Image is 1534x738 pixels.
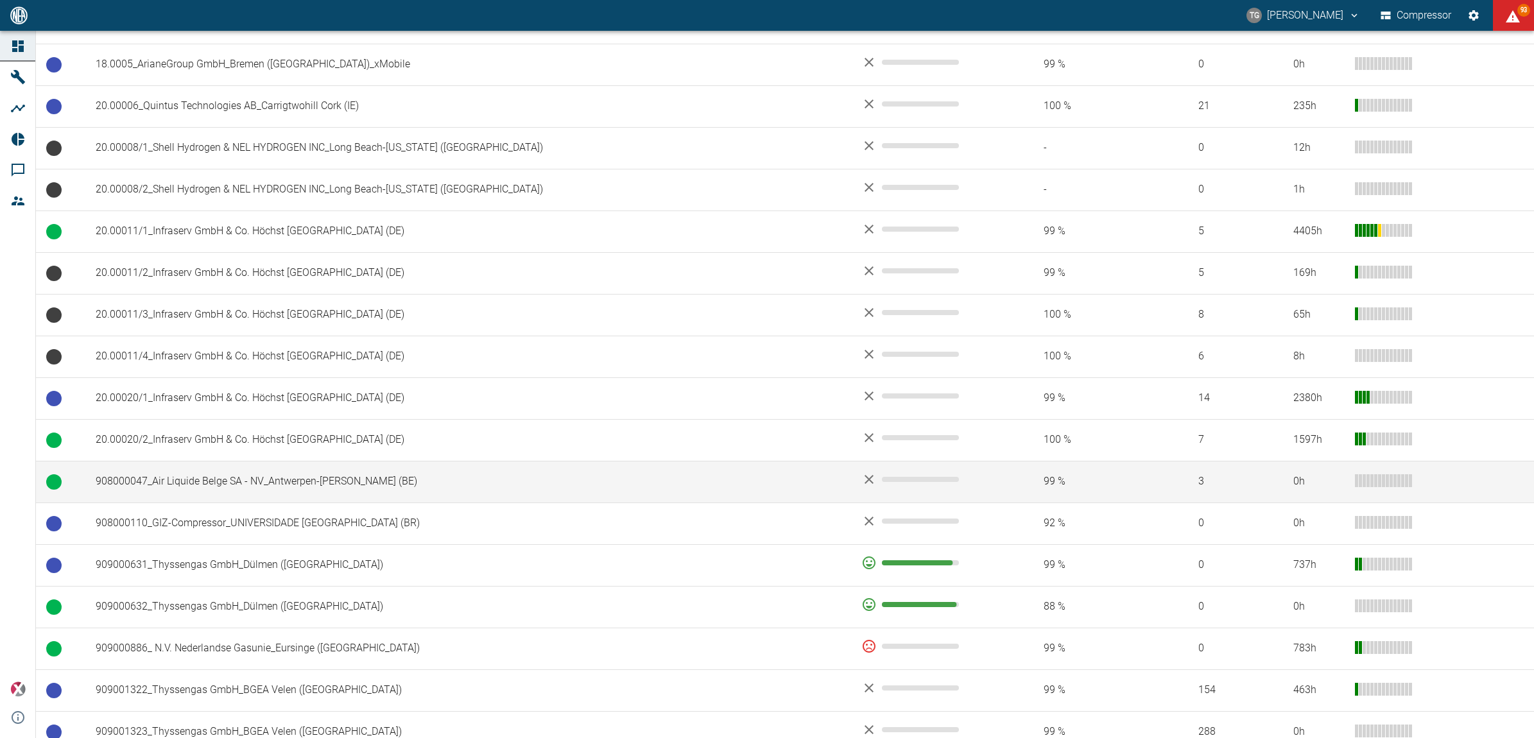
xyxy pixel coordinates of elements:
[1023,683,1157,698] span: 99 %
[1023,599,1157,614] span: 88 %
[1462,4,1485,27] button: Einstellungen
[10,682,26,697] img: Xplore Logo
[1178,683,1273,698] span: 154
[1178,266,1273,280] span: 5
[85,502,851,544] td: 908000110_GIZ-Compressor_UNIVERSIDADE [GEOGRAPHIC_DATA] (BR)
[1023,516,1157,531] span: 92 %
[1178,474,1273,489] span: 3
[85,169,851,210] td: 20.00008/2_Shell Hydrogen & NEL HYDROGEN INC_Long Beach-[US_STATE] ([GEOGRAPHIC_DATA])
[861,513,1003,529] div: No data
[85,336,851,377] td: 20.00011/4_Infraserv GmbH & Co. Höchst [GEOGRAPHIC_DATA] (DE)
[85,669,851,711] td: 909001322_Thyssengas GmbH_BGEA Velen ([GEOGRAPHIC_DATA])
[1023,433,1157,447] span: 100 %
[85,127,851,169] td: 20.00008/1_Shell Hydrogen & NEL HYDROGEN INC_Long Beach-[US_STATE] ([GEOGRAPHIC_DATA])
[46,182,62,198] span: Keine Daten
[1178,99,1273,114] span: 21
[1178,516,1273,531] span: 0
[1378,4,1454,27] button: Compressor
[1023,641,1157,656] span: 99 %
[46,266,62,281] span: Keine Daten
[1293,683,1345,698] div: 463 h
[1293,141,1345,155] div: 12 h
[861,55,1003,70] div: No data
[85,544,851,586] td: 909000631_Thyssengas GmbH_Dülmen ([GEOGRAPHIC_DATA])
[1293,57,1345,72] div: 0 h
[1293,391,1345,406] div: 2380 h
[1178,641,1273,656] span: 0
[85,461,851,502] td: 908000047_Air Liquide Belge SA - NV_Antwerpen-[PERSON_NAME] (BE)
[85,377,851,419] td: 20.00020/1_Infraserv GmbH & Co. Höchst [GEOGRAPHIC_DATA] (DE)
[46,57,62,73] span: Betriebsbereit
[861,305,1003,320] div: No data
[1293,558,1345,572] div: 737 h
[861,388,1003,404] div: No data
[46,558,62,573] span: Betriebsbereit
[1023,57,1157,72] span: 99 %
[46,224,62,239] span: Betrieb
[1023,391,1157,406] span: 99 %
[861,430,1003,445] div: No data
[46,683,62,698] span: Betriebsbereit
[861,96,1003,112] div: No data
[1293,266,1345,280] div: 169 h
[1023,182,1157,197] span: -
[1178,599,1273,614] span: 0
[861,180,1003,195] div: No data
[46,599,62,615] span: Betrieb
[1178,57,1273,72] span: 0
[861,722,1003,737] div: No data
[1293,641,1345,656] div: 783 h
[861,263,1003,279] div: No data
[46,641,62,656] span: Betrieb
[1178,307,1273,322] span: 8
[1023,558,1157,572] span: 99 %
[1023,141,1157,155] span: -
[1178,141,1273,155] span: 0
[1293,182,1345,197] div: 1 h
[1178,224,1273,239] span: 5
[1293,433,1345,447] div: 1597 h
[85,252,851,294] td: 20.00011/2_Infraserv GmbH & Co. Höchst [GEOGRAPHIC_DATA] (DE)
[1293,349,1345,364] div: 8 h
[1293,224,1345,239] div: 4405 h
[46,349,62,365] span: Keine Daten
[1246,8,1262,23] div: TG
[1293,474,1345,489] div: 0 h
[861,347,1003,362] div: No data
[861,639,1003,654] div: 0 %
[1293,99,1345,114] div: 235 h
[46,99,62,114] span: Betriebsbereit
[1517,4,1530,17] span: 93
[861,221,1003,237] div: No data
[1293,516,1345,531] div: 0 h
[85,586,851,628] td: 909000632_Thyssengas GmbH_Dülmen ([GEOGRAPHIC_DATA])
[861,555,1003,571] div: 92 %
[85,85,851,127] td: 20.00006_Quintus Technologies AB_Carrigtwohill Cork (IE)
[861,680,1003,696] div: No data
[46,516,62,531] span: Betriebsbereit
[1023,307,1157,322] span: 100 %
[1293,599,1345,614] div: 0 h
[85,294,851,336] td: 20.00011/3_Infraserv GmbH & Co. Höchst [GEOGRAPHIC_DATA] (DE)
[46,391,62,406] span: Betriebsbereit
[1023,224,1157,239] span: 99 %
[85,419,851,461] td: 20.00020/2_Infraserv GmbH & Co. Höchst [GEOGRAPHIC_DATA] (DE)
[861,138,1003,153] div: No data
[9,6,29,24] img: logo
[1178,433,1273,447] span: 7
[861,472,1003,487] div: No data
[1245,4,1362,27] button: thomas.gregoir@neuman-esser.com
[1023,99,1157,114] span: 100 %
[1293,307,1345,322] div: 65 h
[46,474,62,490] span: Betrieb
[46,307,62,323] span: Keine Daten
[46,141,62,156] span: Keine Daten
[1178,391,1273,406] span: 14
[85,44,851,85] td: 18.0005_ArianeGroup GmbH_Bremen ([GEOGRAPHIC_DATA])_xMobile
[85,210,851,252] td: 20.00011/1_Infraserv GmbH & Co. Höchst [GEOGRAPHIC_DATA] (DE)
[1178,349,1273,364] span: 6
[46,433,62,448] span: Betrieb
[1023,474,1157,489] span: 99 %
[1023,266,1157,280] span: 99 %
[1023,349,1157,364] span: 100 %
